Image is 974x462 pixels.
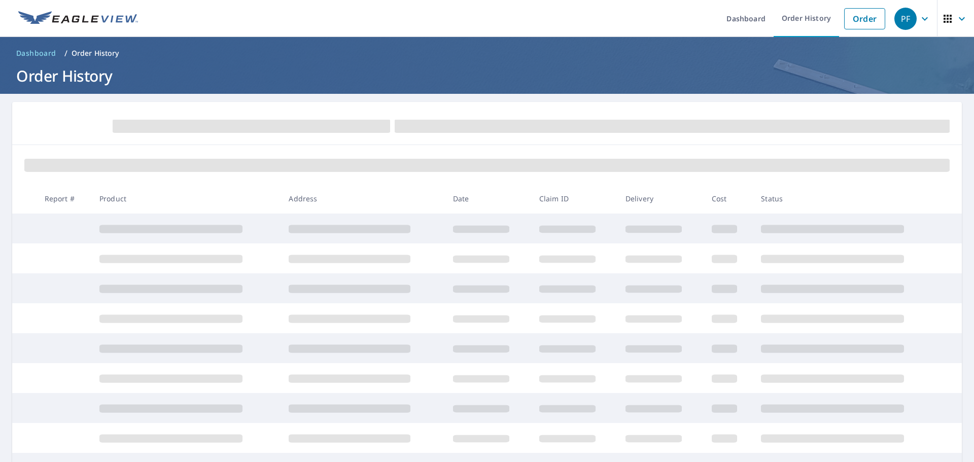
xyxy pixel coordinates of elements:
[16,48,56,58] span: Dashboard
[12,45,962,61] nav: breadcrumb
[753,184,943,214] th: Status
[64,47,67,59] li: /
[531,184,617,214] th: Claim ID
[844,8,885,29] a: Order
[72,48,119,58] p: Order History
[12,45,60,61] a: Dashboard
[37,184,91,214] th: Report #
[704,184,753,214] th: Cost
[281,184,444,214] th: Address
[18,11,138,26] img: EV Logo
[91,184,281,214] th: Product
[12,65,962,86] h1: Order History
[445,184,531,214] th: Date
[617,184,704,214] th: Delivery
[894,8,917,30] div: PF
